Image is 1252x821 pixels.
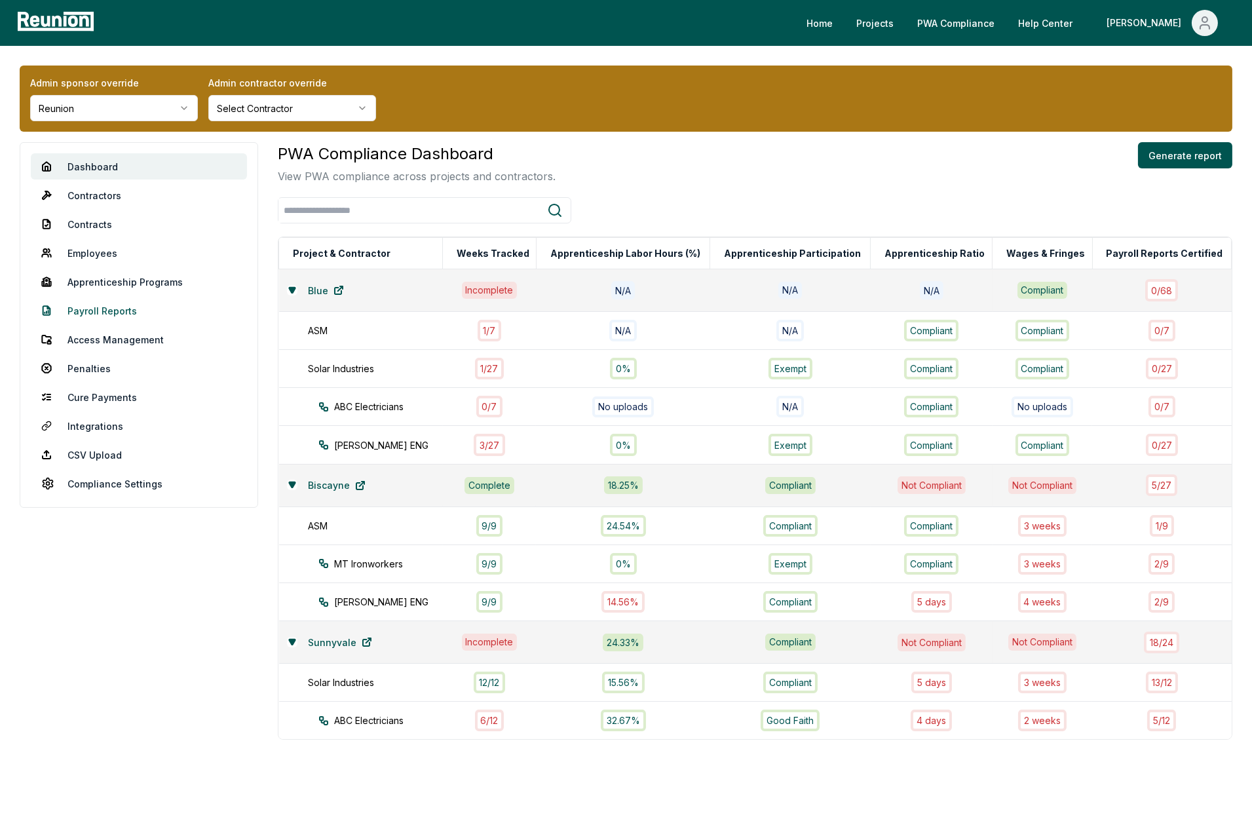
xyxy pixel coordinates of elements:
[1018,515,1067,537] div: 3 week s
[904,515,958,537] div: Compliant
[1104,240,1226,267] button: Payroll Reports Certified
[904,358,958,379] div: Compliant
[474,434,505,455] div: 3 / 27
[609,320,637,341] div: N/A
[308,324,456,337] div: ASM
[462,282,518,299] div: Incomplete
[1148,320,1175,341] div: 0 / 7
[465,477,514,494] div: Complete
[30,76,198,90] label: Admin sponsor override
[548,240,703,267] button: Apprenticeship Labor Hours (%)
[776,320,804,341] div: N/A
[601,710,646,731] div: 32.67%
[1107,10,1186,36] div: [PERSON_NAME]
[308,519,456,533] div: ASM
[907,10,1005,36] a: PWA Compliance
[31,470,247,497] a: Compliance Settings
[476,553,503,575] div: 9 / 9
[1018,710,1067,731] div: 2 week s
[763,672,818,693] div: Compliant
[1146,672,1178,693] div: 13 / 12
[611,281,635,299] div: N/A
[474,672,506,693] div: 12 / 12
[601,515,646,537] div: 24.54%
[1148,591,1175,613] div: 2 / 9
[761,710,820,731] div: Good Faith
[768,434,812,455] div: Exempt
[904,320,958,341] div: Compliant
[776,396,804,417] div: N/A
[911,710,952,731] div: 4 days
[778,282,802,299] div: N/A
[1015,320,1070,341] div: Compliant
[765,477,816,494] div: Compliant
[721,240,863,267] button: Apprenticeship Participation
[297,472,376,499] a: Biscayne
[31,182,247,208] a: Contractors
[1012,396,1073,417] div: No uploads
[318,595,466,609] div: [PERSON_NAME] ENG
[882,240,987,267] button: Apprenticeship Ratio
[904,396,958,417] div: Compliant
[31,269,247,295] a: Apprenticeship Programs
[478,320,502,341] div: 1 / 7
[475,358,504,379] div: 1 / 27
[476,515,503,537] div: 9 / 9
[1008,477,1076,494] div: Not Compliant
[601,591,645,613] div: 14.56%
[911,672,952,693] div: 5 days
[308,676,456,689] div: Solar Industries
[1146,358,1178,379] div: 0 / 27
[796,10,843,36] a: Home
[898,634,966,651] div: Not Compliant
[763,591,818,613] div: Compliant
[1008,10,1083,36] a: Help Center
[1138,142,1232,168] button: Generate report
[846,10,904,36] a: Projects
[31,240,247,266] a: Employees
[308,362,456,375] div: Solar Industries
[278,142,556,166] h3: PWA Compliance Dashboard
[208,76,376,90] label: Admin contractor override
[31,384,247,410] a: Cure Payments
[31,355,247,381] a: Penalties
[1096,10,1228,36] button: [PERSON_NAME]
[31,297,247,324] a: Payroll Reports
[1018,672,1067,693] div: 3 week s
[1015,434,1070,455] div: Compliant
[297,277,354,303] a: Blue
[476,396,503,417] div: 0 / 7
[318,438,466,452] div: [PERSON_NAME] ENG
[462,634,518,651] div: Incomplete
[603,634,643,651] div: 24.33 %
[1146,434,1178,455] div: 0 / 27
[278,168,556,184] p: View PWA compliance across projects and contractors.
[318,400,466,413] div: ABC Electricians
[765,634,816,651] div: Compliant
[1144,632,1179,653] div: 18 / 24
[31,326,247,353] a: Access Management
[904,553,958,575] div: Compliant
[31,442,247,468] a: CSV Upload
[31,153,247,180] a: Dashboard
[297,629,383,655] a: Sunnyvale
[1148,396,1175,417] div: 0 / 7
[1147,710,1176,731] div: 5 / 12
[592,396,654,417] div: No uploads
[1008,634,1076,651] div: Not Compliant
[1018,553,1067,575] div: 3 week s
[768,358,812,379] div: Exempt
[1148,553,1175,575] div: 2 / 9
[290,240,393,267] button: Project & Contractor
[763,515,818,537] div: Compliant
[898,476,966,494] div: Not Compliant
[904,434,958,455] div: Compliant
[610,434,637,455] div: 0%
[602,672,645,693] div: 15.56%
[31,413,247,439] a: Integrations
[920,281,943,299] div: N/A
[1017,282,1068,299] div: Compliant
[31,211,247,237] a: Contracts
[454,240,532,267] button: Weeks Tracked
[476,591,503,613] div: 9 / 9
